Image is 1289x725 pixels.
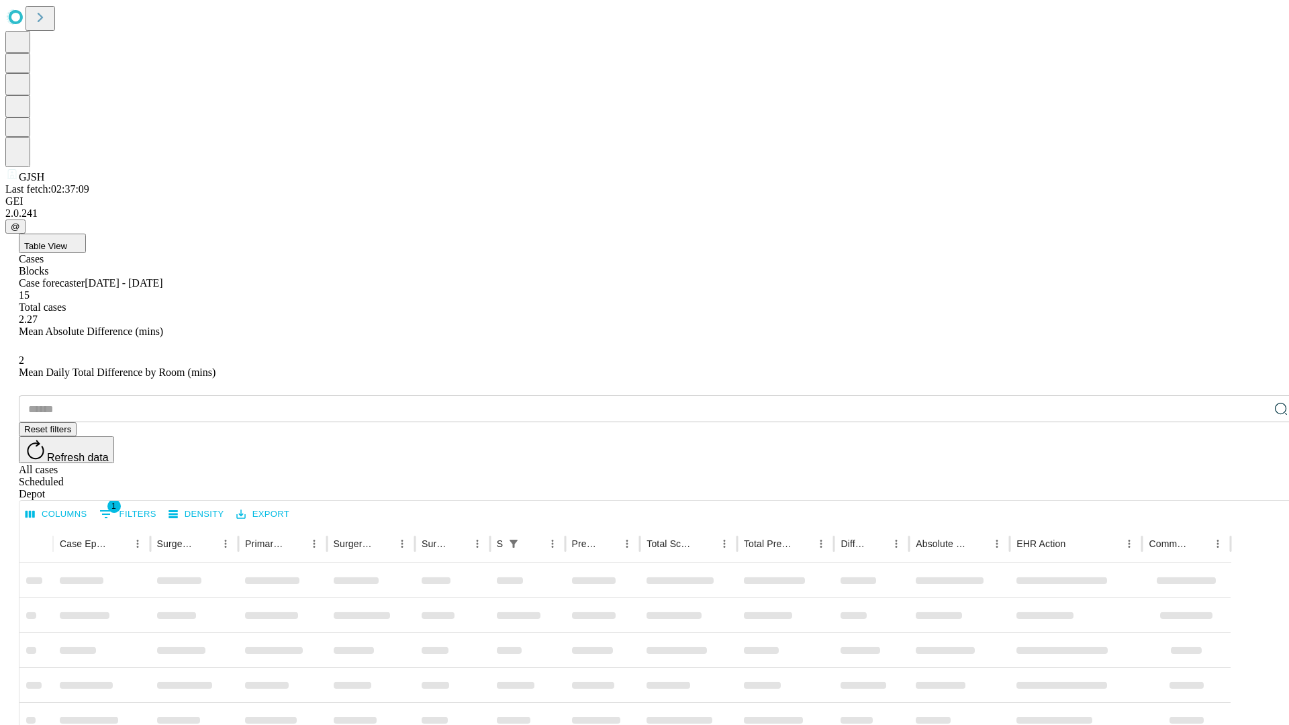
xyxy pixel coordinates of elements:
div: Comments [1149,538,1188,549]
button: Select columns [22,504,91,525]
button: Show filters [96,503,160,525]
span: 15 [19,289,30,301]
button: Sort [197,534,216,553]
button: Menu [1120,534,1139,553]
span: Table View [24,241,67,251]
div: 1 active filter [504,534,523,553]
button: Sort [599,534,618,553]
button: Sort [449,534,468,553]
button: Menu [618,534,636,553]
button: Refresh data [19,436,114,463]
button: Sort [1190,534,1208,553]
button: Sort [524,534,543,553]
span: Refresh data [47,452,109,463]
button: Sort [969,534,988,553]
div: Total Scheduled Duration [647,538,695,549]
button: Sort [793,534,812,553]
button: Sort [374,534,393,553]
div: GEI [5,195,1284,207]
button: Menu [988,534,1006,553]
div: Absolute Difference [916,538,967,549]
div: Scheduled In Room Duration [497,538,503,549]
span: 1 [107,499,121,513]
span: Reset filters [24,424,71,434]
div: Primary Service [245,538,284,549]
button: Menu [887,534,906,553]
div: Predicted In Room Duration [572,538,598,549]
button: Density [165,504,228,525]
span: Mean Daily Total Difference by Room (mins) [19,367,216,378]
button: Menu [1208,534,1227,553]
div: Surgery Name [334,538,373,549]
div: Difference [841,538,867,549]
span: Case forecaster [19,277,85,289]
button: Menu [128,534,147,553]
span: Total cases [19,301,66,313]
button: Menu [812,534,830,553]
span: 2.27 [19,313,38,325]
button: @ [5,220,26,234]
button: Menu [305,534,324,553]
button: Menu [216,534,235,553]
button: Menu [393,534,412,553]
div: 2.0.241 [5,207,1284,220]
span: Mean Absolute Difference (mins) [19,326,163,337]
button: Menu [715,534,734,553]
div: Total Predicted Duration [744,538,792,549]
button: Table View [19,234,86,253]
button: Menu [543,534,562,553]
div: Surgery Date [422,538,448,549]
span: [DATE] - [DATE] [85,277,162,289]
button: Sort [1067,534,1086,553]
button: Sort [109,534,128,553]
span: 2 [19,354,24,366]
button: Show filters [504,534,523,553]
button: Export [233,504,293,525]
div: Case Epic Id [60,538,108,549]
div: Surgeon Name [157,538,196,549]
button: Sort [868,534,887,553]
button: Sort [696,534,715,553]
span: Last fetch: 02:37:09 [5,183,89,195]
button: Reset filters [19,422,77,436]
button: Sort [286,534,305,553]
span: GJSH [19,171,44,183]
div: EHR Action [1016,538,1065,549]
button: Menu [468,534,487,553]
span: @ [11,222,20,232]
